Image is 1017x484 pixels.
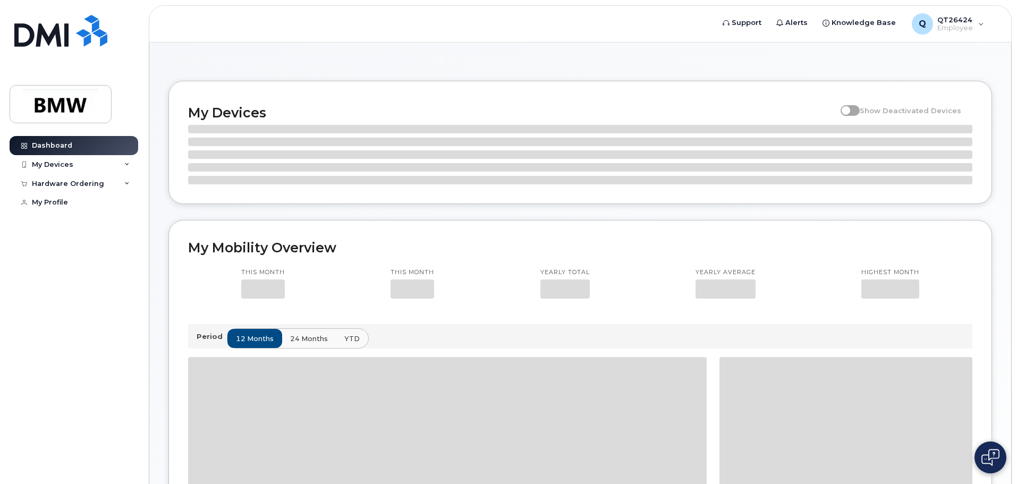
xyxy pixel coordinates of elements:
span: Show Deactivated Devices [860,106,961,115]
span: 24 months [290,334,328,344]
h2: My Devices [188,105,835,121]
p: This month [241,268,285,277]
p: Period [197,332,227,342]
p: Yearly average [696,268,756,277]
h2: My Mobility Overview [188,240,972,256]
img: Open chat [981,449,999,466]
p: This month [391,268,434,277]
p: Highest month [861,268,919,277]
span: YTD [344,334,360,344]
input: Show Deactivated Devices [841,100,849,109]
p: Yearly total [540,268,590,277]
